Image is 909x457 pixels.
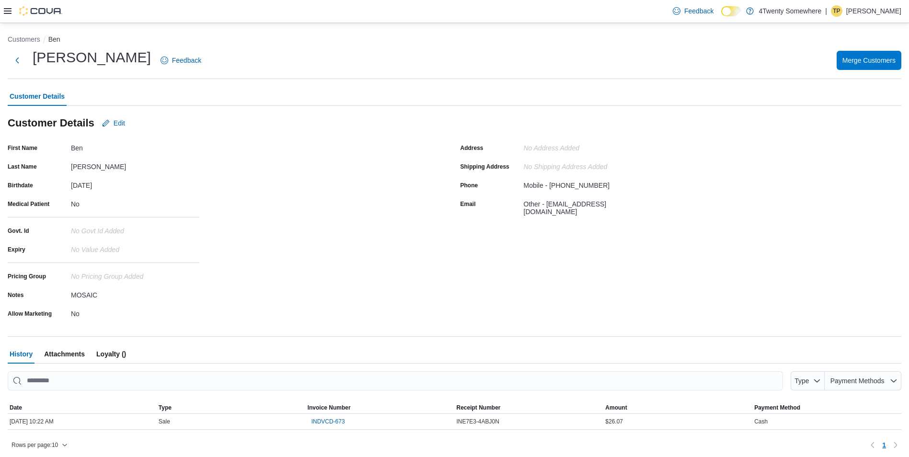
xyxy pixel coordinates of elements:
[71,223,199,235] div: No Govt Id added
[308,416,349,427] button: INDVCD-673
[71,178,199,189] div: [DATE]
[33,48,151,67] h1: [PERSON_NAME]
[8,200,49,208] label: Medical Patient
[114,118,125,128] span: Edit
[8,273,46,280] label: Pricing Group
[8,246,25,253] label: Expiry
[460,144,483,152] label: Address
[794,377,809,385] span: Type
[308,404,351,411] span: Invoice Number
[44,344,85,364] span: Attachments
[524,178,610,189] div: Mobile - [PHONE_NUMBER]
[825,371,901,390] button: Payment Methods
[752,402,901,413] button: Payment Method
[460,200,476,208] label: Email
[878,437,890,453] ul: Pagination for table:
[603,402,752,413] button: Amount
[833,5,840,17] span: TP
[454,402,603,413] button: Receipt Number
[71,159,199,171] div: [PERSON_NAME]
[721,16,722,17] span: Dark Mode
[8,291,23,299] label: Notes
[684,6,713,16] span: Feedback
[605,404,627,411] span: Amount
[19,6,62,16] img: Cova
[8,439,71,451] button: Rows per page:10
[460,163,509,171] label: Shipping Address
[71,306,199,318] div: No
[8,402,157,413] button: Date
[456,418,499,425] span: INE7E3-4ABJ0N
[8,310,52,318] label: Allow Marketing
[311,418,345,425] span: INDVCD-673
[867,437,901,453] nav: Pagination for table:
[71,140,199,152] div: Ben
[842,56,896,65] span: Merge Customers
[8,35,40,43] button: Customers
[8,371,783,390] input: This is a search bar. As you type, the results lower in the page will automatically filter.
[8,51,27,70] button: Next
[8,227,29,235] label: Govt. Id
[754,418,768,425] span: Cash
[71,269,199,280] div: No Pricing Group Added
[846,5,901,17] p: [PERSON_NAME]
[172,56,201,65] span: Feedback
[8,163,37,171] label: Last Name
[890,439,901,451] button: Next page
[837,51,901,70] button: Merge Customers
[71,287,199,299] div: MOSAIC
[524,159,652,171] div: No Shipping Address added
[10,344,33,364] span: History
[721,6,741,16] input: Dark Mode
[882,440,886,450] span: 1
[157,51,205,70] a: Feedback
[159,418,170,425] span: Sale
[669,1,717,21] a: Feedback
[754,404,800,411] span: Payment Method
[456,404,500,411] span: Receipt Number
[12,441,58,449] span: Rows per page : 10
[524,140,652,152] div: No Address added
[96,344,126,364] span: Loyalty ()
[8,182,33,189] label: Birthdate
[8,34,901,46] nav: An example of EuiBreadcrumbs
[10,87,65,106] span: Customer Details
[825,5,827,17] p: |
[48,35,60,43] button: Ben
[98,114,129,133] button: Edit
[8,117,94,129] h3: Customer Details
[71,196,199,208] div: No
[603,416,752,427] div: $26.07
[306,402,455,413] button: Invoice Number
[159,404,172,411] span: Type
[759,5,821,17] p: 4Twenty Somewhere
[830,377,885,385] span: Payment Methods
[157,402,306,413] button: Type
[524,196,652,216] div: Other - [EMAIL_ADDRESS][DOMAIN_NAME]
[8,144,37,152] label: First Name
[831,5,842,17] div: Tyler Pallotta
[867,439,878,451] button: Previous page
[460,182,478,189] label: Phone
[10,404,22,411] span: Date
[878,437,890,453] button: Page 1 of 1
[791,371,825,390] button: Type
[10,418,54,425] span: [DATE] 10:22 AM
[71,242,199,253] div: No value added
